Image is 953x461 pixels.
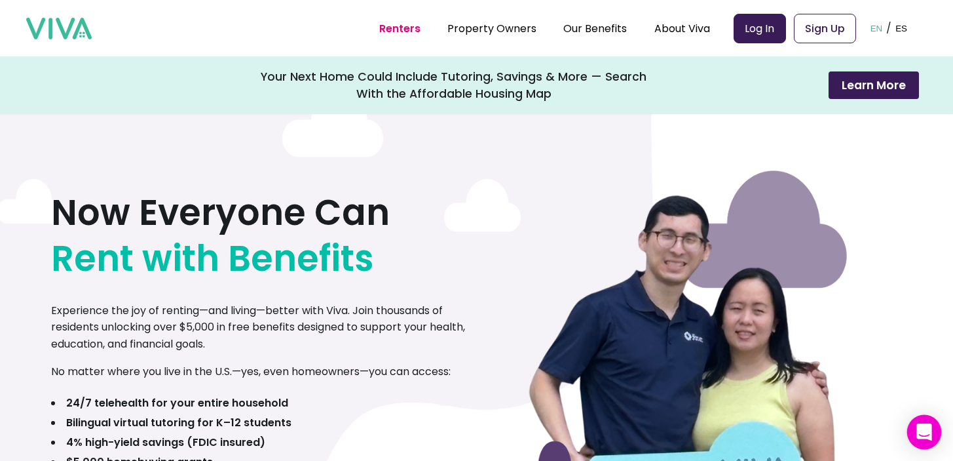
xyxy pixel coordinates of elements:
div: Our Benefits [563,12,627,45]
p: Experience the joy of renting—and living—better with Viva. Join thousands of residents unlocking ... [51,302,477,353]
b: 24/7 telehealth for your entire household [66,395,288,411]
a: Property Owners [447,21,536,36]
div: Open Intercom Messenger [907,415,942,450]
h1: Now Everyone Can [51,190,390,281]
button: Learn More [829,71,919,99]
a: Log In [734,14,786,43]
div: About Viva [654,12,710,45]
button: ES [891,8,911,49]
div: Your Next Home Could Include Tutoring, Savings & More — Search With the Affordable Housing Map [261,68,647,102]
button: EN [867,8,887,49]
p: No matter where you live in the U.S.—yes, even homeowners—you can access: [51,363,451,380]
a: Renters [379,21,420,36]
b: Bilingual virtual tutoring for K–12 students [66,415,291,430]
span: Rent with Benefits [51,235,374,281]
a: Sign Up [794,14,856,43]
b: 4% high-yield savings (FDIC insured) [66,435,265,450]
img: viva [26,18,92,40]
p: / [886,18,891,38]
